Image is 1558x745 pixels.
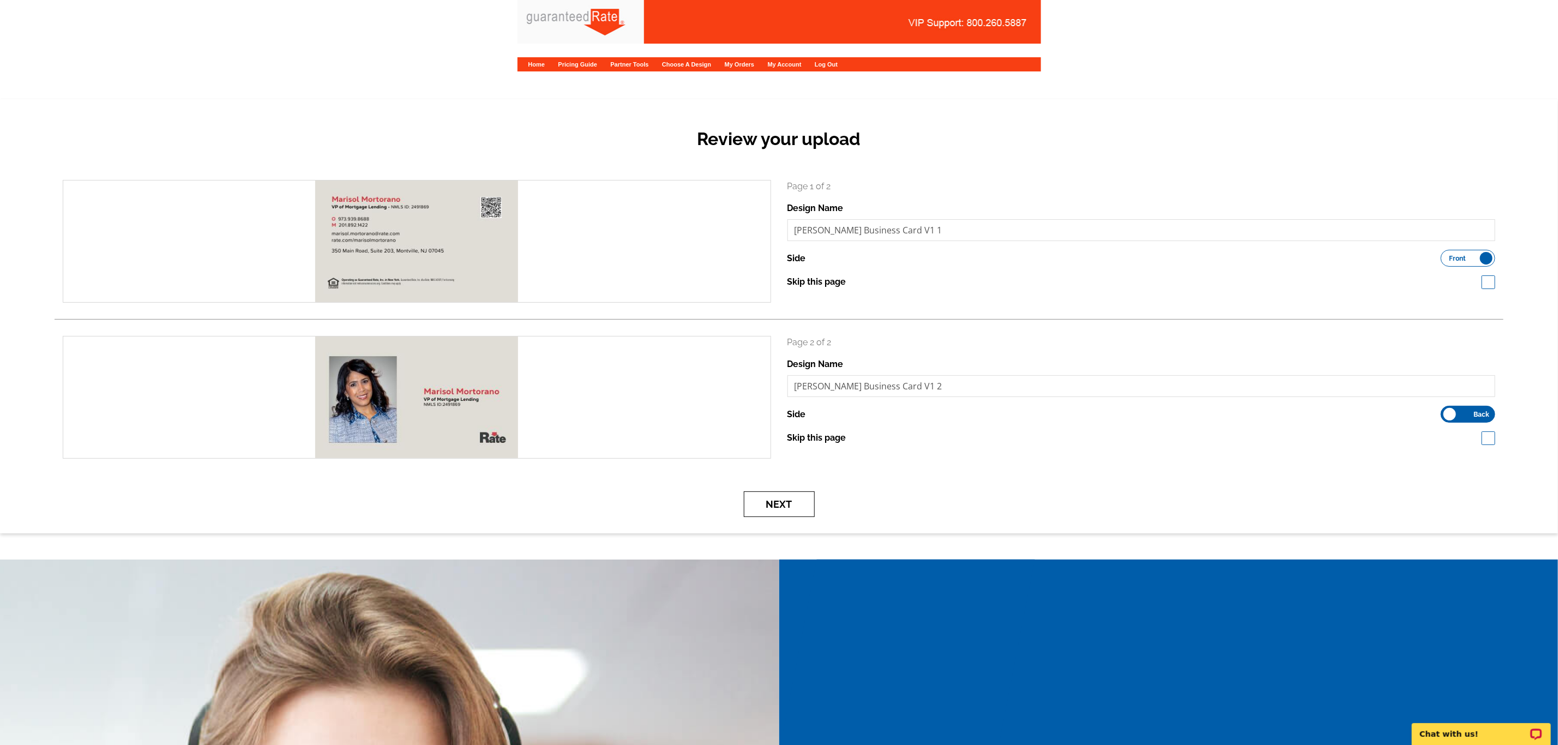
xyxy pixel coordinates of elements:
a: Log Out [815,61,838,68]
span: Back [1473,412,1489,417]
iframe: LiveChat chat widget [1405,711,1558,745]
label: Skip this page [787,431,846,444]
input: File Name [787,219,1496,241]
input: File Name [787,375,1496,397]
label: Design Name [787,202,844,215]
label: Skip this page [787,275,846,289]
label: Side [787,408,806,421]
h2: Review your upload [55,129,1503,149]
a: My Account [768,61,802,68]
a: My Orders [725,61,754,68]
a: Pricing Guide [558,61,598,68]
p: Page 1 of 2 [787,180,1496,193]
a: Choose A Design [662,61,711,68]
button: Next [744,491,815,517]
a: Home [528,61,545,68]
p: Page 2 of 2 [787,336,1496,349]
a: Partner Tools [610,61,648,68]
label: Side [787,252,806,265]
span: Front [1449,256,1466,261]
label: Design Name [787,358,844,371]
